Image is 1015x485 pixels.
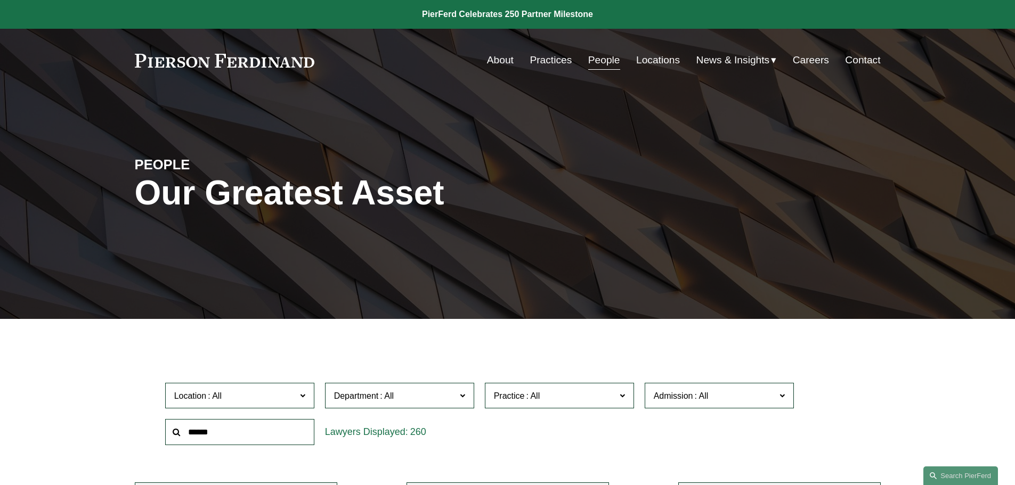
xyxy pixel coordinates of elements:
span: 260 [410,426,426,437]
a: Locations [636,50,680,70]
h4: PEOPLE [135,156,321,173]
span: Department [334,391,379,400]
a: Search this site [923,466,998,485]
span: Practice [494,391,525,400]
a: About [487,50,514,70]
span: Location [174,391,207,400]
h1: Our Greatest Asset [135,174,632,212]
a: People [588,50,620,70]
a: folder dropdown [696,50,777,70]
a: Contact [845,50,880,70]
span: Admission [654,391,693,400]
a: Practices [530,50,572,70]
a: Careers [793,50,829,70]
span: News & Insights [696,51,770,70]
